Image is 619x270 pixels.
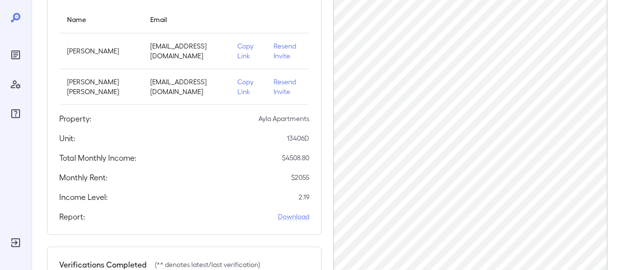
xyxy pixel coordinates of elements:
[282,153,309,163] p: $ 4508.80
[59,191,108,203] h5: Income Level:
[274,41,301,61] p: Resend Invite
[59,172,108,183] h5: Monthly Rent:
[8,76,23,92] div: Manage Users
[258,114,309,123] p: Ayla Apartments
[142,5,229,33] th: Email
[67,46,135,56] p: [PERSON_NAME]
[59,152,137,164] h5: Total Monthly Income:
[59,113,92,124] h5: Property:
[67,77,135,97] p: [PERSON_NAME] [PERSON_NAME]
[278,212,309,221] a: Download
[237,77,257,97] p: Copy Link
[274,77,301,97] p: Resend Invite
[8,235,23,250] div: Log Out
[8,106,23,122] div: FAQ
[8,47,23,63] div: Reports
[155,260,260,270] p: (** denotes latest/last verification)
[59,211,85,222] h5: Report:
[237,41,257,61] p: Copy Link
[59,132,75,144] h5: Unit:
[59,5,142,33] th: Name
[291,172,309,182] p: $ 2055
[59,5,309,105] table: simple table
[298,192,309,202] p: 2.19
[287,133,309,143] p: 13406D
[150,41,222,61] p: [EMAIL_ADDRESS][DOMAIN_NAME]
[150,77,222,97] p: [EMAIL_ADDRESS][DOMAIN_NAME]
